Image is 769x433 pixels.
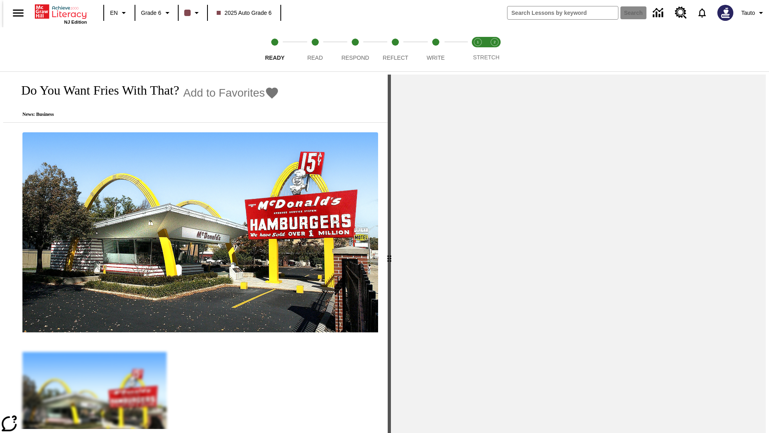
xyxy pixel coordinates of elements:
[307,55,323,61] span: Read
[741,9,755,17] span: Tauto
[265,55,285,61] span: Ready
[217,9,272,17] span: 2025 Auto Grade 6
[648,2,670,24] a: Data Center
[107,6,132,20] button: Language: EN, Select a language
[372,27,419,71] button: Reflect step 4 of 5
[341,55,369,61] span: Respond
[183,87,265,99] span: Add to Favorites
[391,75,766,433] div: activity
[427,55,445,61] span: Write
[692,2,713,23] a: Notifications
[713,2,738,23] button: Select a new avatar
[473,54,499,61] span: STRETCH
[3,75,388,429] div: reading
[292,27,338,71] button: Read step 2 of 5
[252,27,298,71] button: Ready step 1 of 5
[388,75,391,433] div: Press Enter or Spacebar and then press right and left arrow keys to move the slider
[466,27,489,71] button: Stretch Read step 1 of 2
[138,6,175,20] button: Grade: Grade 6, Select a grade
[332,27,378,71] button: Respond step 3 of 5
[6,1,30,25] button: Open side menu
[35,3,87,24] div: Home
[477,40,479,44] text: 1
[141,9,161,17] span: Grade 6
[413,27,459,71] button: Write step 5 of 5
[64,20,87,24] span: NJ Edition
[110,9,118,17] span: EN
[483,27,506,71] button: Stretch Respond step 2 of 2
[507,6,618,19] input: search field
[13,83,179,98] h1: Do You Want Fries With That?
[22,132,378,333] img: One of the first McDonald's stores, with the iconic red sign and golden arches.
[738,6,769,20] button: Profile/Settings
[670,2,692,24] a: Resource Center, Will open in new tab
[181,6,205,20] button: Class color is dark brown. Change class color
[183,86,279,100] button: Add to Favorites - Do You Want Fries With That?
[383,55,409,61] span: Reflect
[493,40,495,44] text: 2
[717,5,733,21] img: Avatar
[13,111,279,117] p: News: Business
